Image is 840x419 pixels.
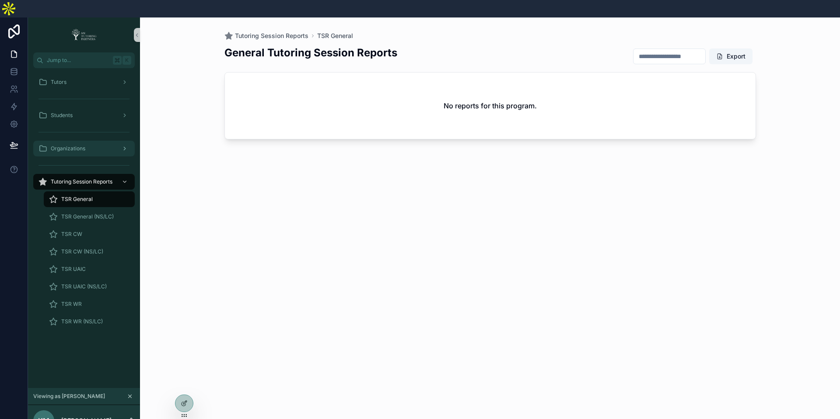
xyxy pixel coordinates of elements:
span: TSR General (NS/LC) [61,213,114,220]
span: Viewing as [PERSON_NAME] [33,393,105,400]
a: TSR UAIC [44,261,135,277]
span: TSR UAIC (NS/LC) [61,283,107,290]
a: Tutoring Session Reports [33,174,135,190]
a: Tutoring Session Reports [224,31,308,40]
a: TSR General [44,191,135,207]
a: TSR UAIC (NS/LC) [44,279,135,294]
span: Jump to... [47,57,109,64]
a: TSR WR [44,296,135,312]
span: Tutoring Session Reports [235,31,308,40]
button: Export [709,48,752,64]
span: TSR WR (NS/LC) [61,318,103,325]
span: Tutors [51,79,66,86]
a: TSR CW (NS/LC) [44,244,135,260]
a: Students [33,107,135,123]
span: K [123,57,130,64]
span: TSR UAIC [61,266,86,273]
a: TSR General [317,31,353,40]
span: TSR CW [61,231,82,238]
img: App logo [69,28,99,42]
span: Organizations [51,145,85,152]
span: TSR General [61,196,93,203]
span: TSR WR [61,301,82,308]
div: scrollable content [28,68,140,341]
span: Tutoring Session Reports [51,178,112,185]
a: TSR WR (NS/LC) [44,314,135,329]
a: TSR CW [44,226,135,242]
h2: General Tutoring Session Reports [224,45,397,60]
span: Students [51,112,73,119]
a: Organizations [33,141,135,156]
a: Tutors [33,74,135,90]
button: Jump to...K [33,52,135,68]
span: TSR CW (NS/LC) [61,248,103,255]
h2: No reports for this program. [444,100,537,111]
a: TSR General (NS/LC) [44,209,135,225]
